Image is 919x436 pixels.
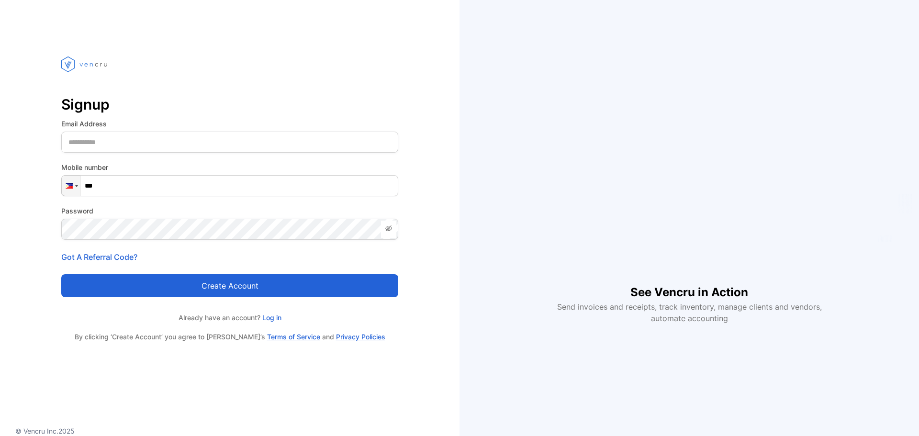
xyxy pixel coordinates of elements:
[61,251,398,263] p: Got A Referral Code?
[61,313,398,323] p: Already have an account?
[61,93,398,116] p: Signup
[550,112,828,268] iframe: YouTube video player
[551,301,827,324] p: Send invoices and receipts, track inventory, manage clients and vendors, automate accounting
[61,274,398,297] button: Create account
[61,206,398,216] label: Password
[61,38,109,90] img: vencru logo
[61,332,398,342] p: By clicking ‘Create Account’ you agree to [PERSON_NAME]’s and
[267,333,320,341] a: Terms of Service
[61,119,398,129] label: Email Address
[62,176,80,196] div: Philippines: + 63
[630,268,748,301] h1: See Vencru in Action
[260,313,281,322] a: Log in
[336,333,385,341] a: Privacy Policies
[61,162,398,172] label: Mobile number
